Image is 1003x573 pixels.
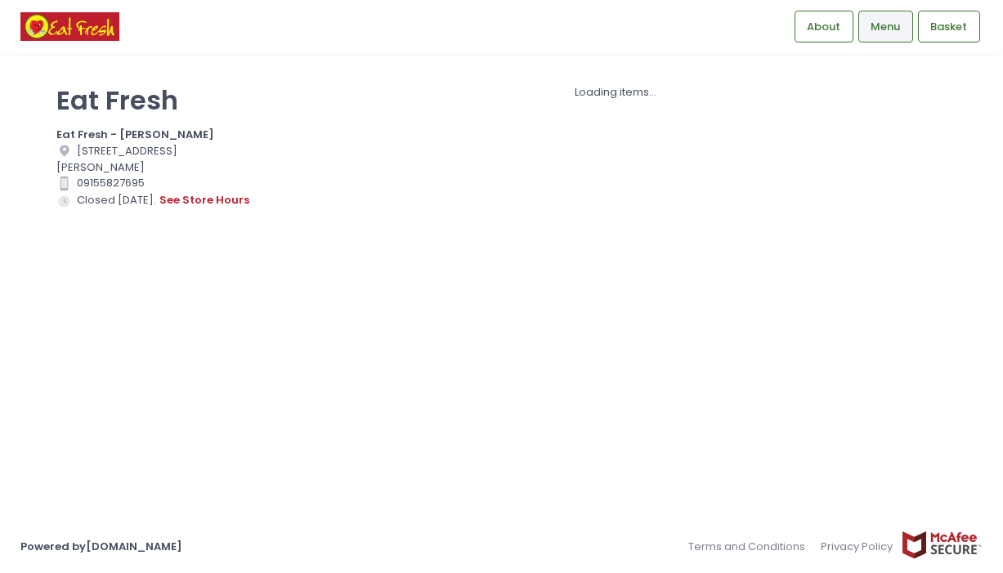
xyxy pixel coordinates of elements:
a: Menu [858,11,913,42]
b: Eat Fresh - [PERSON_NAME] [56,127,214,142]
a: Powered by[DOMAIN_NAME] [20,539,182,554]
a: Terms and Conditions [688,530,813,562]
a: Privacy Policy [813,530,902,562]
p: Eat Fresh [56,84,264,116]
div: Closed [DATE]. [56,191,264,209]
button: see store hours [159,191,250,209]
img: logo [20,12,119,41]
div: Loading items... [284,84,947,101]
img: mcafee-secure [901,530,983,559]
span: Menu [871,19,900,35]
span: About [807,19,840,35]
span: Basket [930,19,967,35]
a: About [795,11,853,42]
div: [STREET_ADDRESS][PERSON_NAME] [56,143,264,176]
div: 09155827695 [56,175,264,191]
